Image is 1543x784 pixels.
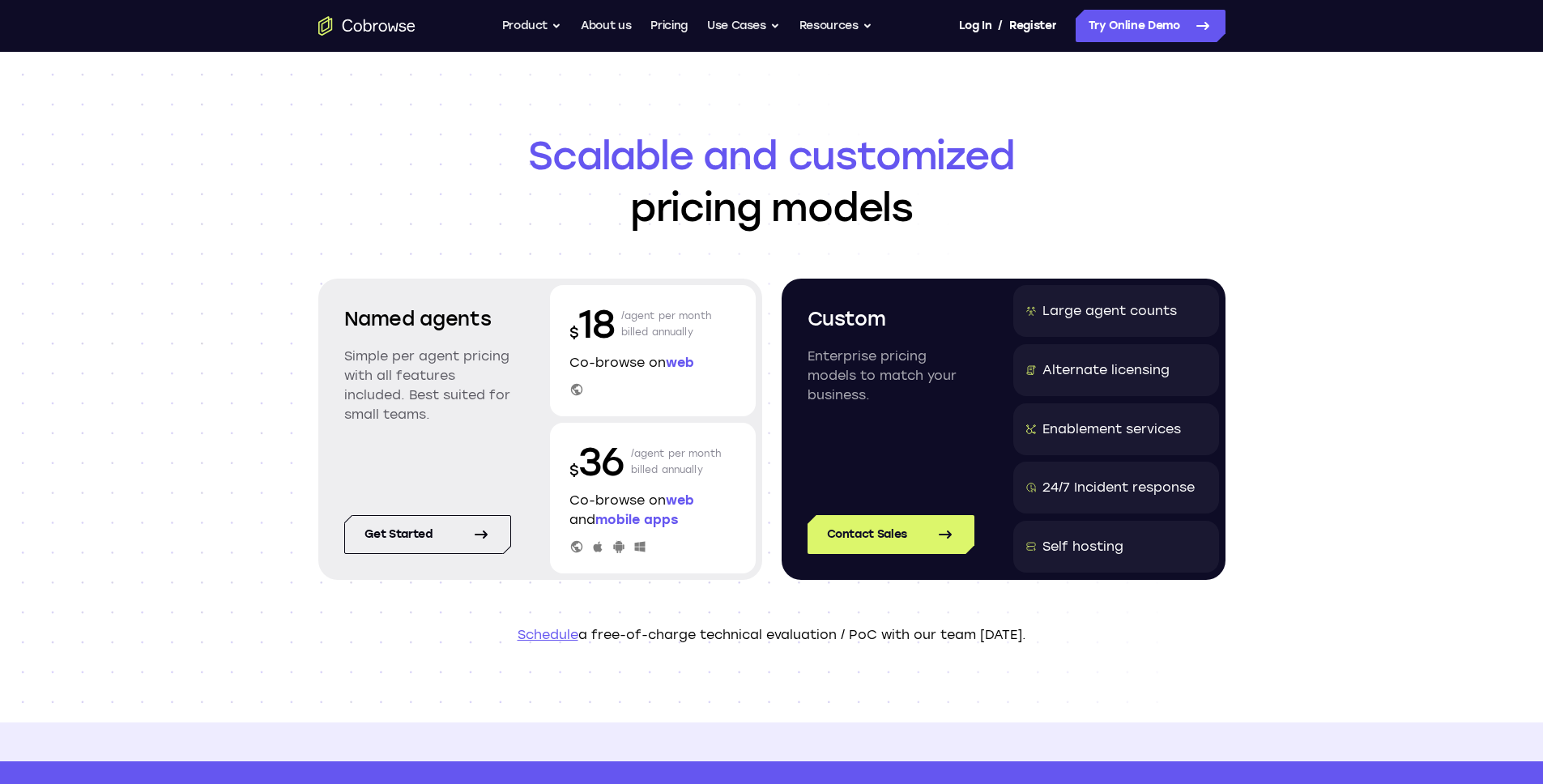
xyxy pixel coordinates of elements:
div: Enablement services [1042,420,1181,439]
a: About us [581,10,631,42]
span: / [998,16,1003,36]
button: Use Cases [707,10,780,42]
a: Get started [344,515,511,554]
p: Enterprise pricing models to match your business. [808,347,974,405]
span: Scalable and customized [318,130,1225,181]
p: Co-browse on and [569,491,736,530]
span: $ [569,462,579,479]
button: Product [502,10,562,42]
a: Register [1009,10,1056,42]
button: Resources [799,10,872,42]
a: Log In [959,10,991,42]
p: 18 [569,298,615,350]
a: Pricing [650,10,688,42]
span: $ [569,324,579,342]
p: 36 [569,436,624,488]
div: 24/7 Incident response [1042,478,1195,497]
h2: Custom [808,305,974,334]
a: Contact Sales [808,515,974,554]
p: Co-browse on [569,353,736,373]
a: Schedule [518,627,578,642]
span: web [666,355,694,370]
a: Go to the home page [318,16,416,36]
div: Alternate licensing [1042,360,1170,380]
p: Simple per agent pricing with all features included. Best suited for small teams. [344,347,511,424]
span: web [666,492,694,508]
span: mobile apps [595,512,678,527]
h1: pricing models [318,130,1225,233]
a: Try Online Demo [1076,10,1225,42]
p: /agent per month billed annually [631,436,722,488]
div: Large agent counts [1042,301,1177,321]
div: Self hosting [1042,537,1123,556]
p: a free-of-charge technical evaluation / PoC with our team [DATE]. [318,625,1225,645]
h2: Named agents [344,305,511,334]
p: /agent per month billed annually [621,298,712,350]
